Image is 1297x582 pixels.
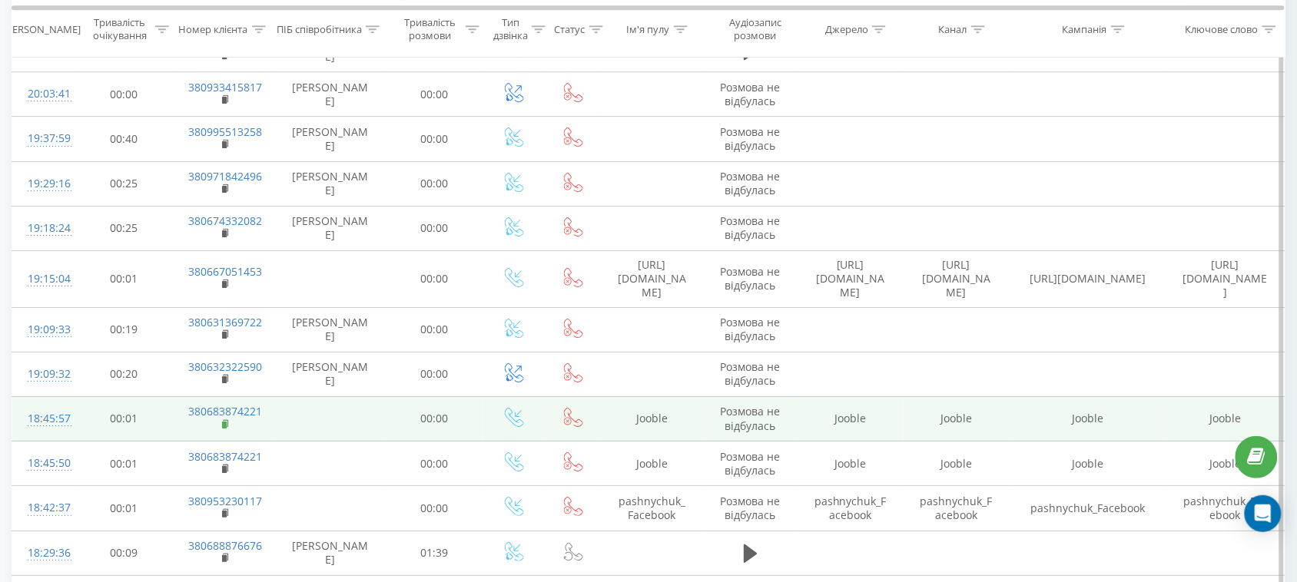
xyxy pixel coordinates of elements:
div: Ключове слово [1186,22,1259,35]
td: 00:01 [75,486,173,531]
div: 18:42:37 [28,493,59,523]
div: 19:09:33 [28,315,59,345]
div: Тривалість розмови [399,16,462,42]
td: pashnychuk_Facebook [1010,486,1167,531]
span: Розмова не відбулась [721,124,781,153]
div: 19:37:59 [28,124,59,154]
div: Джерело [825,22,868,35]
div: 18:45:50 [28,448,59,478]
td: 00:00 [385,352,483,396]
td: 00:00 [75,72,173,117]
td: pashnychuk_Facebook [904,486,1010,531]
td: 00:20 [75,352,173,396]
td: Jooble [1010,396,1167,441]
div: Ім'я пулу [627,22,670,35]
a: 380971842496 [188,169,262,184]
td: 00:40 [75,117,173,161]
td: [PERSON_NAME] [275,161,385,206]
div: 19:18:24 [28,213,59,243]
div: 19:09:32 [28,359,59,389]
td: 00:25 [75,161,173,206]
div: 18:29:36 [28,538,59,568]
td: [PERSON_NAME] [275,307,385,352]
td: Jooble [1167,441,1285,486]
td: 00:00 [385,72,483,117]
span: Розмова не відбулась [721,315,781,343]
div: ПІБ співробітника [277,22,362,35]
td: 00:00 [385,441,483,486]
span: Розмова не відбулась [721,449,781,478]
td: pashnychuk_Facebook [601,486,703,531]
td: 00:00 [385,117,483,161]
td: [URL][DOMAIN_NAME] [904,251,1010,308]
td: [PERSON_NAME] [275,206,385,250]
div: 18:45:57 [28,404,59,434]
td: pashnychuk_Facebook [1167,486,1285,531]
td: [URL][DOMAIN_NAME] [1167,251,1285,308]
span: Розмова не відбулась [721,213,781,242]
td: 00:00 [385,307,483,352]
td: 00:19 [75,307,173,352]
span: Розмова не відбулась [721,494,781,522]
a: 380683874221 [188,449,262,464]
span: Розмова не відбулась [721,404,781,432]
td: Jooble [1010,441,1167,486]
td: Jooble [904,441,1010,486]
td: [PERSON_NAME] [275,72,385,117]
td: 00:00 [385,161,483,206]
td: Jooble [798,396,904,441]
td: 00:01 [75,441,173,486]
a: 380632322590 [188,359,262,374]
td: Jooble [1167,396,1285,441]
td: Jooble [904,396,1010,441]
a: 380995513258 [188,124,262,139]
div: Тип дзвінка [493,16,528,42]
div: 20:03:41 [28,79,59,109]
div: Аудіозапис розмови [717,16,794,42]
td: 00:00 [385,251,483,308]
div: [PERSON_NAME] [3,22,81,35]
td: [PERSON_NAME] [275,352,385,396]
td: 00:09 [75,531,173,575]
td: 00:00 [385,486,483,531]
div: Open Intercom Messenger [1245,495,1282,532]
a: 380688876676 [188,538,262,553]
td: Jooble [798,441,904,486]
a: 380667051453 [188,264,262,279]
td: [URL][DOMAIN_NAME] [798,251,904,308]
div: Кампанія [1063,22,1107,35]
a: 380631369722 [188,315,262,329]
span: Розмова не відбулась [721,80,781,108]
div: Номер клієнта [179,22,248,35]
td: 01:39 [385,531,483,575]
div: Канал [939,22,967,35]
div: 19:15:04 [28,264,59,294]
span: Розмова не відбулась [721,264,781,293]
td: [URL][DOMAIN_NAME] [1010,251,1167,308]
td: pashnychuk_Facebook [798,486,904,531]
td: 00:25 [75,206,173,250]
td: [PERSON_NAME] [275,117,385,161]
a: 380674332082 [188,213,262,228]
td: 00:00 [385,206,483,250]
span: Розмова не відбулась [721,169,781,197]
a: 380933415817 [188,80,262,94]
td: [URL][DOMAIN_NAME] [601,251,703,308]
td: 00:01 [75,251,173,308]
td: 00:00 [385,396,483,441]
div: Статус [555,22,585,35]
a: 380683874221 [188,404,262,418]
td: Jooble [601,396,703,441]
td: 00:01 [75,396,173,441]
div: 19:29:16 [28,169,59,199]
td: [PERSON_NAME] [275,531,385,575]
td: Jooble [601,441,703,486]
span: Розмова не відбулась [721,359,781,388]
div: Тривалість очікування [88,16,151,42]
a: 380953230117 [188,494,262,508]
